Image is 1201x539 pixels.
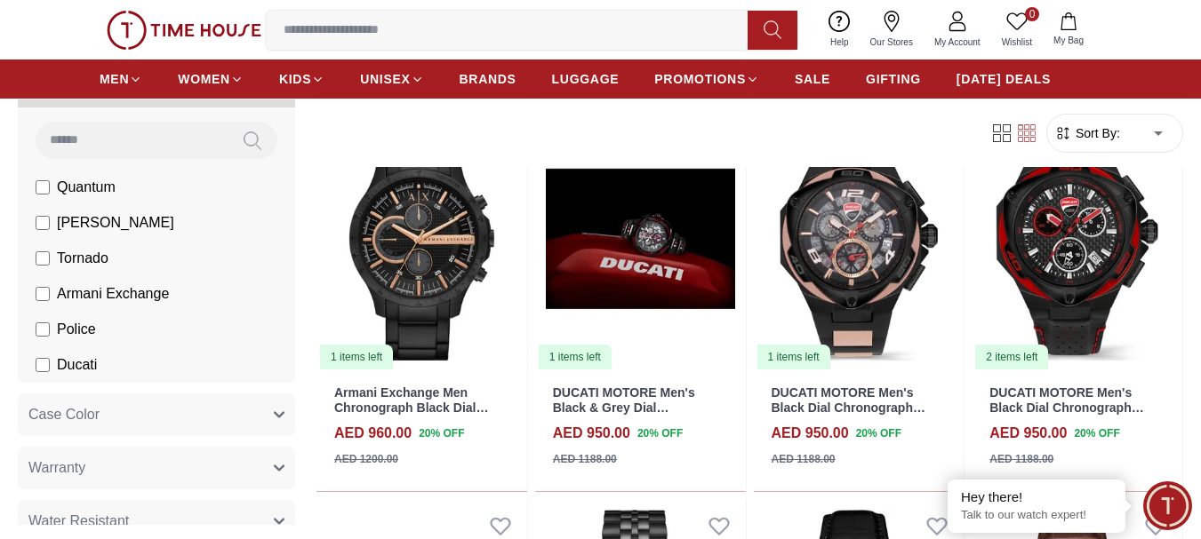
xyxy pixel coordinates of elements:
div: AED 1188.00 [989,451,1053,467]
span: Help [823,36,856,49]
img: DUCATI MOTORE Men's Black Dial Chronograph Watch - DTWGO0000306 [754,107,965,371]
span: WOMEN [178,70,230,88]
span: PROMOTIONS [654,70,746,88]
a: DUCATI MOTORE Men's Black Dial Chronograph Watch - DTWGC20190042 items left [972,107,1182,371]
img: DUCATI MOTORE Men's Black & Grey Dial Chronograph Watch - DTWGO0000308 [535,107,746,371]
a: WOMEN [178,63,244,95]
p: Talk to our watch expert! [961,508,1112,523]
span: [PERSON_NAME] [57,212,174,234]
a: Armani Exchange Men Chronograph Black Dial Watch - AX24291 items left [316,107,527,371]
span: GIFTING [866,70,921,88]
span: MEN [100,70,129,88]
a: Our Stores [860,7,924,52]
a: PROMOTIONS [654,63,759,95]
a: BRANDS [460,63,516,95]
span: My Bag [1046,34,1091,47]
span: Police [57,319,96,340]
span: Sort By: [1072,124,1120,142]
button: Sort By: [1054,124,1120,142]
a: LUGGAGE [552,63,620,95]
a: UNISEX [360,63,423,95]
a: DUCATI MOTORE Men's Black & Grey Dial Chronograph Watch - DTWGO00003081 items left [535,107,746,371]
div: 1 items left [539,345,612,369]
span: Armani Exchange [57,283,169,305]
span: KIDS [279,70,311,88]
h4: AED 960.00 [334,423,412,444]
span: Quantum [57,177,116,198]
a: Armani Exchange Men Chronograph Black Dial Watch - AX2429 [334,385,488,430]
input: Tornado [36,251,50,266]
div: 2 items left [975,345,1048,369]
div: AED 1200.00 [334,451,398,467]
a: [DATE] DEALS [957,63,1051,95]
a: KIDS [279,63,324,95]
span: Case Color [28,404,100,425]
h4: AED 950.00 [553,423,630,444]
img: DUCATI MOTORE Men's Black Dial Chronograph Watch - DTWGC2019004 [972,107,1182,371]
span: 20 % OFF [856,425,901,441]
span: 20 % OFF [637,425,683,441]
a: DUCATI MOTORE Men's Black Dial Chronograph Watch - DTWGO00003061 items left [754,107,965,371]
span: 20 % OFF [419,425,464,441]
a: DUCATI MOTORE Men's Black Dial Chronograph Watch - DTWGC2019004 [989,385,1143,430]
span: My Account [927,36,988,49]
span: Water Resistant [28,511,129,532]
div: AED 1188.00 [772,451,836,467]
a: DUCATI MOTORE Men's Black Dial Chronograph Watch - DTWGO0000306 [772,385,925,430]
a: DUCATI MOTORE Men's Black & Grey Dial Chronograph Watch - DTWGO0000308 [553,385,695,444]
button: Case Color [18,393,295,436]
span: Tornado [57,248,108,269]
img: ... [107,11,261,50]
input: Ducati [36,358,50,372]
span: UNISEX [360,70,410,88]
span: Wishlist [995,36,1039,49]
h4: AED 950.00 [989,423,1067,444]
h4: AED 950.00 [772,423,849,444]
div: AED 1188.00 [553,451,617,467]
span: BRANDS [460,70,516,88]
span: SALE [795,70,830,88]
span: 0 [1025,7,1039,21]
button: My Bag [1043,9,1094,51]
a: Help [820,7,860,52]
input: Quantum [36,180,50,194]
img: Armani Exchange Men Chronograph Black Dial Watch - AX2429 [316,107,527,371]
a: 0Wishlist [991,7,1043,52]
input: Armani Exchange [36,287,50,301]
span: 20 % OFF [1074,425,1119,441]
div: 1 items left [757,345,830,369]
span: Warranty [28,457,85,479]
a: SALE [795,63,830,95]
div: Chat Widget [1143,481,1192,530]
div: 1 items left [320,345,393,369]
button: Warranty [18,447,295,489]
input: [PERSON_NAME] [36,216,50,230]
input: Police [36,322,50,337]
div: Hey there! [961,488,1112,506]
span: [DATE] DEALS [957,70,1051,88]
span: Ducati [57,354,97,376]
span: Our Stores [863,36,920,49]
a: GIFTING [866,63,921,95]
span: LUGGAGE [552,70,620,88]
a: MEN [100,63,142,95]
